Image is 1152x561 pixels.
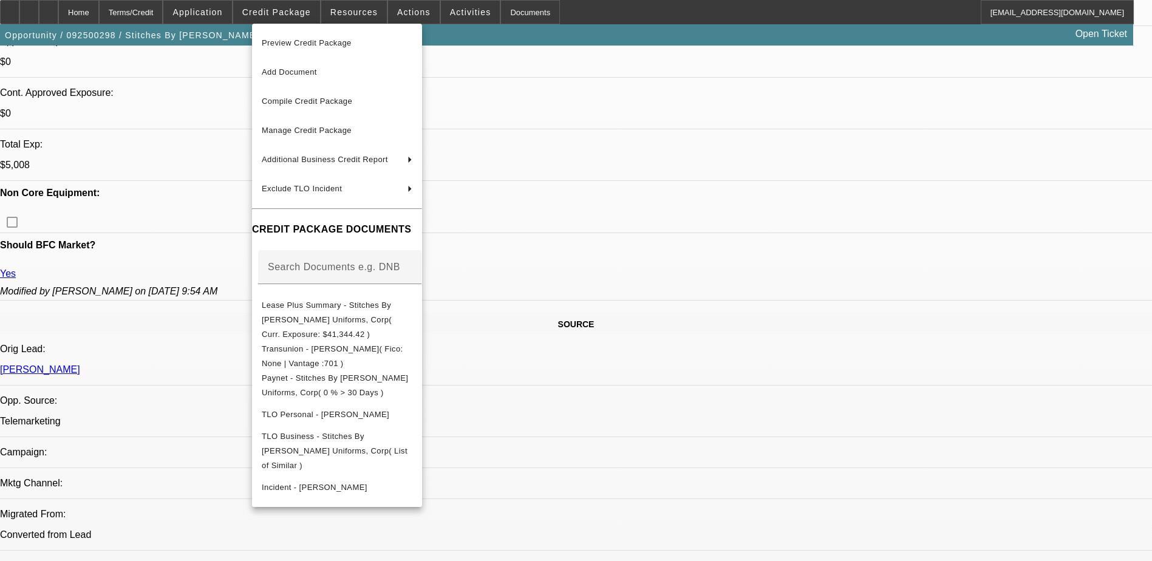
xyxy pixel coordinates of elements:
[262,155,388,164] span: Additional Business Credit Report
[262,126,352,135] span: Manage Credit Package
[262,344,403,368] span: Transunion - [PERSON_NAME]( Fico: None | Vantage :701 )
[268,262,400,272] mat-label: Search Documents e.g. DNB
[262,184,342,193] span: Exclude TLO Incident
[252,342,422,371] button: Transunion - Cinalli, Walter( Fico: None | Vantage :701 )
[252,429,422,473] button: TLO Business - Stitches By Walter Uniforms, Corp( List of Similar )
[252,473,422,502] button: Incident - Cinalli, Walter
[262,483,367,492] span: Incident - [PERSON_NAME]
[262,432,407,470] span: TLO Business - Stitches By [PERSON_NAME] Uniforms, Corp( List of Similar )
[252,371,422,400] button: Paynet - Stitches By Walter Uniforms, Corp( 0 % > 30 Days )
[252,222,422,237] h4: CREDIT PACKAGE DOCUMENTS
[262,410,389,419] span: TLO Personal - [PERSON_NAME]
[252,298,422,342] button: Lease Plus Summary - Stitches By Walter Uniforms, Corp( Curr. Exposure: $41,344.42 )
[262,38,352,47] span: Preview Credit Package
[262,373,408,397] span: Paynet - Stitches By [PERSON_NAME] Uniforms, Corp( 0 % > 30 Days )
[262,97,352,106] span: Compile Credit Package
[262,67,317,76] span: Add Document
[252,400,422,429] button: TLO Personal - Cinalli, Walter
[262,301,392,339] span: Lease Plus Summary - Stitches By [PERSON_NAME] Uniforms, Corp( Curr. Exposure: $41,344.42 )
